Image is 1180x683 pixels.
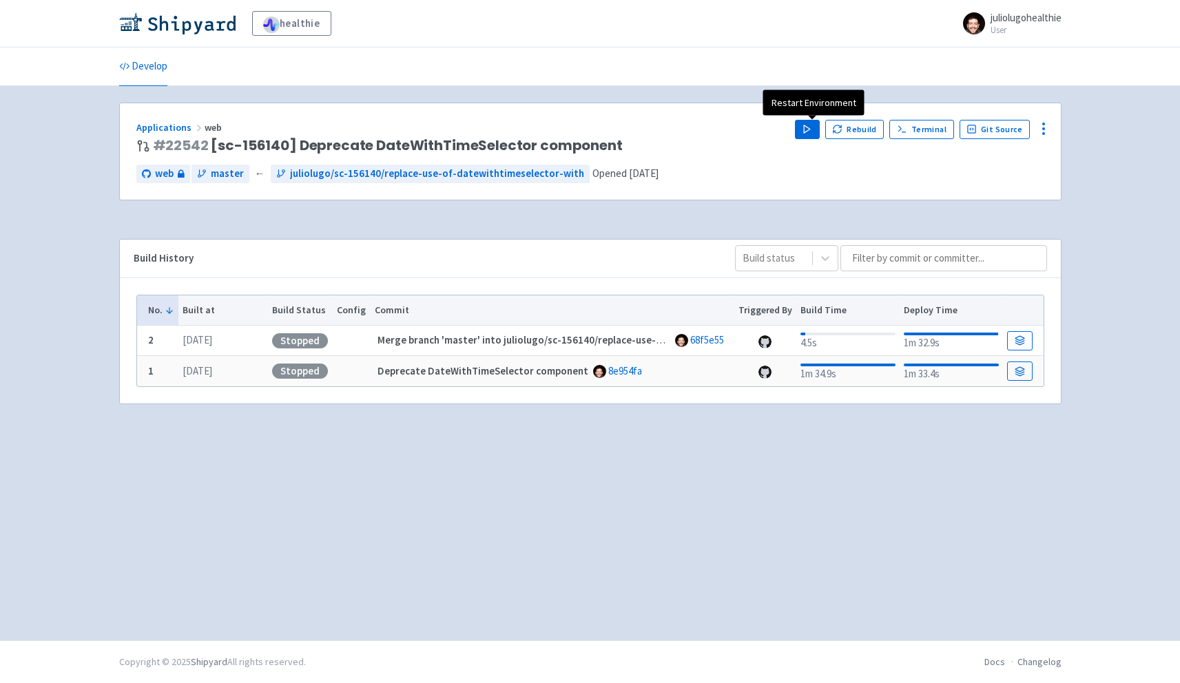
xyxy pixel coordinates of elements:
a: Docs [984,655,1005,668]
div: Stopped [272,333,328,348]
a: Develop [119,48,167,86]
span: master [211,166,244,182]
th: Config [333,295,371,326]
button: Play [795,120,820,139]
div: Copyright © 2025 All rights reserved. [119,655,306,669]
a: Shipyard [191,655,227,668]
span: juliolugohealthie [991,11,1062,24]
input: Filter by commit or committer... [840,245,1047,271]
a: Terminal [889,120,953,139]
a: 68f5e55 [690,333,724,346]
div: 1m 33.4s [904,361,998,382]
strong: Merge branch 'master' into juliolugo/sc-156140/replace-use-of-datewithtimeselector-with [377,333,798,346]
div: 4.5s [800,330,895,351]
time: [DATE] [183,364,212,377]
img: Shipyard logo [119,12,236,34]
th: Build Status [268,295,333,326]
th: Triggered By [734,295,796,326]
a: Build Details [1007,361,1032,381]
a: Git Source [960,120,1031,139]
span: Opened [592,167,659,180]
a: #22542 [153,136,209,155]
th: Build Time [796,295,900,326]
time: [DATE] [629,167,659,180]
span: web [205,121,224,134]
span: juliolugo/sc-156140/replace-use-of-datewithtimeselector-with [290,166,584,182]
th: Built at [178,295,268,326]
span: [sc-156140] Deprecate DateWithTimeSelector component [153,138,623,154]
a: Applications [136,121,205,134]
strong: Deprecate DateWithTimeSelector component [377,364,588,377]
div: 1m 34.9s [800,361,895,382]
th: Commit [370,295,734,326]
b: 1 [148,364,154,377]
time: [DATE] [183,333,212,346]
span: web [155,166,174,182]
button: No. [148,303,174,317]
a: juliolugo/sc-156140/replace-use-of-datewithtimeselector-with [271,165,590,183]
th: Deploy Time [900,295,1003,326]
button: Rebuild [825,120,884,139]
div: 1m 32.9s [904,330,998,351]
a: 8e954fa [608,364,642,377]
div: Build History [134,251,713,266]
a: Changelog [1017,655,1062,668]
a: juliolugohealthie User [955,12,1062,34]
b: 2 [148,333,154,346]
small: User [991,25,1062,34]
div: Stopped [272,364,328,379]
a: master [192,165,249,183]
span: ← [255,166,265,182]
a: healthie [252,11,331,36]
a: web [136,165,190,183]
a: Build Details [1007,331,1032,350]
